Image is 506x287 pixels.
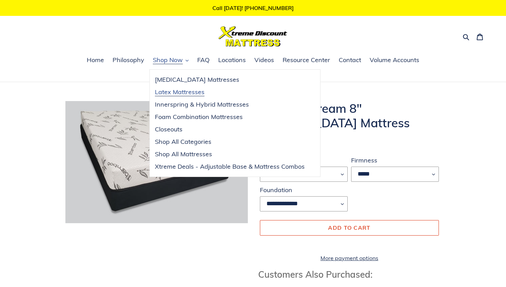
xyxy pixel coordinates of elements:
span: Locations [218,56,246,64]
span: Foam Combination Mattresses [155,113,243,121]
button: Shop Now [149,55,192,66]
span: Resource Center [283,56,330,64]
span: Xtreme Deals - Adjustable Base & Mattress Combos [155,162,305,171]
span: Closeouts [155,125,182,133]
a: Innerspring & Hybrid Mattresses [150,98,310,111]
a: Philosophy [109,55,148,66]
span: Shop All Categories [155,138,211,146]
a: Shop All Categories [150,136,310,148]
button: Add to cart [260,220,439,235]
a: Resource Center [279,55,334,66]
a: Volume Accounts [366,55,423,66]
span: Shop All Mattresses [155,150,212,158]
span: Volume Accounts [370,56,419,64]
span: Home [87,56,104,64]
a: Home [83,55,107,66]
label: Foundation [260,185,348,195]
a: Xtreme Deals - Adjustable Base & Mattress Combos [150,160,310,173]
span: FAQ [197,56,210,64]
a: Latex Mattresses [150,86,310,98]
span: [MEDICAL_DATA] Mattresses [155,76,239,84]
a: More payment options [260,254,439,262]
span: Latex Mattresses [155,88,204,96]
h1: Bamboo Dream 8" [MEDICAL_DATA] Mattress [258,101,441,130]
a: Foam Combination Mattresses [150,111,310,123]
a: Shop All Mattresses [150,148,310,160]
span: Videos [254,56,274,64]
span: Contact [339,56,361,64]
label: Firmness [351,156,439,165]
a: [MEDICAL_DATA] Mattresses [150,73,310,86]
a: Videos [251,55,277,66]
a: FAQ [194,55,213,66]
span: Add to cart [328,224,370,231]
img: Xtreme Discount Mattress [219,26,287,47]
a: Locations [215,55,249,66]
h3: Customers Also Purchased: [258,269,441,280]
span: Philosophy [113,56,144,64]
a: Contact [335,55,365,66]
span: Innerspring & Hybrid Mattresses [155,100,249,109]
a: Closeouts [150,123,310,136]
span: Shop Now [153,56,183,64]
